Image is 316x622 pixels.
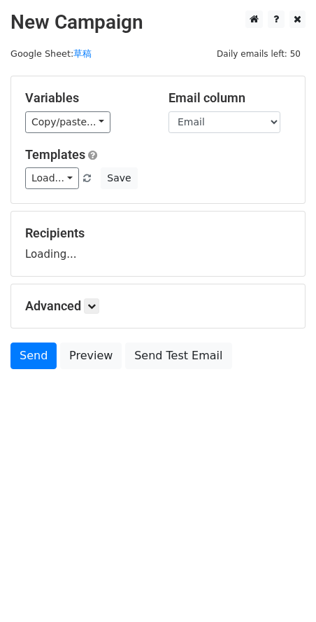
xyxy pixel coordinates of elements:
h5: Advanced [25,298,291,314]
h2: New Campaign [10,11,306,34]
a: Copy/paste... [25,111,110,133]
a: 草稿 [73,48,92,59]
div: Loading... [25,226,291,262]
a: Templates [25,147,85,162]
a: Send Test Email [125,343,231,369]
h5: Variables [25,90,148,106]
span: Daily emails left: 50 [212,46,306,62]
a: Load... [25,167,79,189]
button: Save [101,167,137,189]
a: Daily emails left: 50 [212,48,306,59]
small: Google Sheet: [10,48,92,59]
h5: Email column [168,90,291,106]
h5: Recipients [25,226,291,241]
a: Send [10,343,57,369]
a: Preview [60,343,122,369]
